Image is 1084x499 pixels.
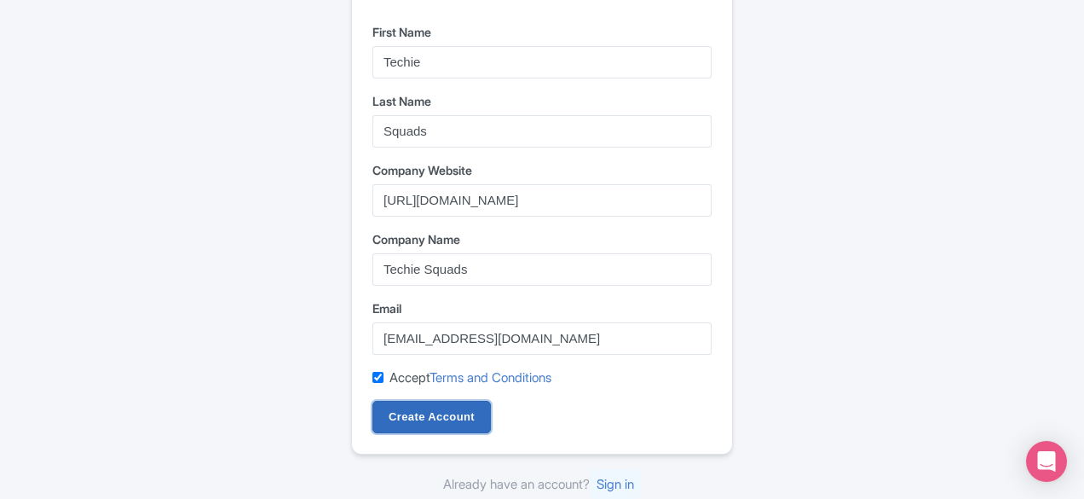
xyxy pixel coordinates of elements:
[590,469,641,499] a: Sign in
[430,369,551,386] a: Terms and Conditions
[351,475,733,495] div: Already have an account?
[372,401,491,433] input: Create Account
[372,161,712,179] label: Company Website
[372,23,712,41] label: First Name
[372,92,712,110] label: Last Name
[372,230,712,248] label: Company Name
[389,368,551,388] label: Accept
[372,184,712,217] input: example.com
[372,299,712,317] label: Email
[1026,441,1067,482] div: Open Intercom Messenger
[372,322,712,355] input: username@example.com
